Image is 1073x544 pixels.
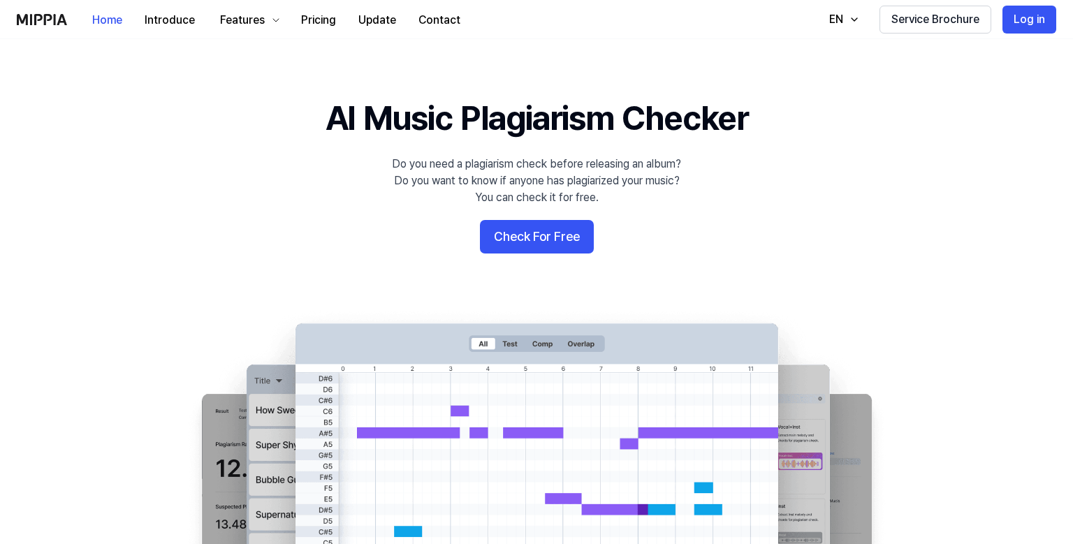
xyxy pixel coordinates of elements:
button: Features [206,6,290,34]
a: Home [81,1,133,39]
img: logo [17,14,67,25]
button: Home [81,6,133,34]
button: Contact [407,6,472,34]
h1: AI Music Plagiarism Checker [326,95,748,142]
button: Pricing [290,6,347,34]
div: EN [826,11,846,28]
div: Features [217,12,268,29]
button: Update [347,6,407,34]
div: Do you need a plagiarism check before releasing an album? Do you want to know if anyone has plagi... [392,156,681,206]
button: Log in [1002,6,1056,34]
button: Introduce [133,6,206,34]
a: Update [347,1,407,39]
button: Service Brochure [879,6,991,34]
button: EN [815,6,868,34]
button: Check For Free [480,220,594,253]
